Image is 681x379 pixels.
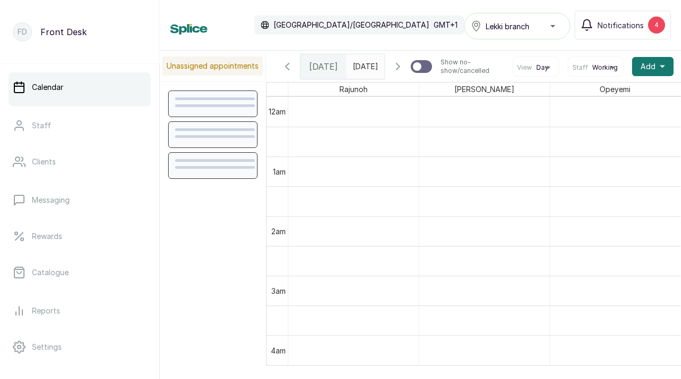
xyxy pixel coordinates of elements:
p: Show no-show/cancelled [441,58,504,75]
span: Opeyemi [597,83,633,96]
span: Rajunoh [337,83,370,96]
span: Working [592,63,618,72]
span: Notifications [597,20,644,31]
a: Clients [9,147,151,177]
p: Staff [32,120,51,131]
button: Add [632,57,674,76]
p: Unassigned appointments [162,56,263,76]
span: View [517,63,532,72]
a: Messaging [9,185,151,215]
a: Settings [9,332,151,362]
p: [GEOGRAPHIC_DATA]/[GEOGRAPHIC_DATA] [273,20,429,30]
div: 4 [648,17,665,34]
p: Reports [32,306,60,316]
p: GMT+1 [434,20,458,30]
div: 1am [271,166,288,177]
span: [DATE] [309,60,338,73]
p: Front Desk [40,26,87,38]
p: Rewards [32,231,62,242]
a: Staff [9,111,151,141]
a: Calendar [9,72,151,102]
button: Lekki branch [464,13,570,39]
a: Rewards [9,221,151,251]
p: FD [18,27,27,37]
button: StaffWorking [572,63,619,72]
span: Add [641,61,655,72]
p: Messaging [32,195,70,205]
button: Notifications4 [575,11,671,39]
span: Day [536,63,549,72]
button: ViewDay [517,63,554,72]
div: 12am [267,106,288,117]
p: Catalogue [32,267,69,278]
a: Catalogue [9,258,151,287]
p: Calendar [32,82,63,93]
p: Clients [32,156,56,167]
a: Reports [9,296,151,326]
span: Lekki branch [486,21,529,32]
span: Staff [572,63,588,72]
div: 4am [269,345,288,356]
div: 2am [269,226,288,237]
span: [PERSON_NAME] [452,83,517,96]
p: Settings [32,342,62,352]
div: 3am [269,285,288,296]
div: [DATE] [301,54,346,79]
